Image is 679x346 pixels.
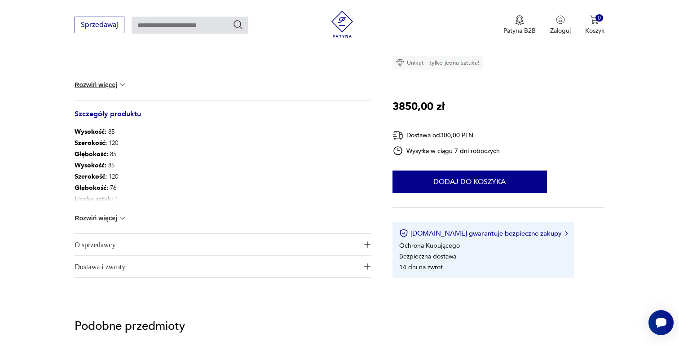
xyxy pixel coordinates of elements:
button: 0Koszyk [585,15,604,35]
button: Ikona plusaO sprzedawcy [75,234,371,255]
a: Ikona medaluPatyna B2B [503,15,536,35]
button: Zaloguj [550,15,571,35]
button: Rozwiń więcej [75,214,127,223]
b: Liczba sztuk: [75,195,113,203]
h3: Szczegóły produktu [75,111,371,126]
li: Ochrona Kupującego [399,241,460,250]
p: 120 [75,137,357,149]
p: 85 [75,160,357,171]
iframe: Smartsupp widget button [648,310,674,335]
img: Ikona certyfikatu [399,229,408,238]
img: Ikona koszyka [590,15,599,24]
button: [DOMAIN_NAME] gwarantuje bezpieczne zakupy [399,229,568,238]
button: Patyna B2B [503,15,536,35]
button: Dodaj do koszyka [392,171,547,193]
li: 14 dni na zwrot [399,263,443,271]
p: 3850,00 zł [392,98,445,115]
img: Ikona medalu [515,15,524,25]
button: Rozwiń więcej [75,80,127,89]
div: Unikat - tylko jedna sztuka! [392,56,483,70]
p: Koszyk [585,26,604,35]
b: Głębokość : [75,150,108,158]
p: 120 [75,171,357,182]
p: 1 [75,193,357,205]
img: chevron down [118,80,127,89]
p: Zaloguj [550,26,571,35]
img: Ikona plusa [364,241,370,248]
div: Wysyłka w ciągu 7 dni roboczych [392,145,500,156]
div: 0 [595,14,603,22]
p: 85 [75,149,357,160]
div: Dostawa od 300,00 PLN [392,130,500,141]
b: Wysokość : [75,161,106,170]
b: Wysokość : [75,127,106,136]
p: Patyna B2B [503,26,536,35]
img: Ikonka użytkownika [556,15,565,24]
img: Ikona plusa [364,263,370,270]
p: Podobne przedmioty [75,321,604,332]
img: Ikona strzałki w prawo [565,231,568,236]
button: Szukaj [233,19,243,30]
button: Ikona plusaDostawa i zwroty [75,256,371,277]
img: chevron down [118,214,127,223]
img: Patyna - sklep z meblami i dekoracjami vintage [329,11,356,38]
b: Szerokość : [75,139,107,147]
b: Głębokość : [75,184,108,192]
li: Bezpieczna dostawa [399,252,456,260]
p: 85 [75,126,357,137]
img: Ikona diamentu [396,59,404,67]
p: 76 [75,182,357,193]
span: Dostawa i zwroty [75,256,358,277]
a: Sprzedawaj [75,22,124,29]
span: O sprzedawcy [75,234,358,255]
img: Ikona dostawy [392,130,403,141]
b: Szerokość : [75,172,107,181]
button: Sprzedawaj [75,17,124,33]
